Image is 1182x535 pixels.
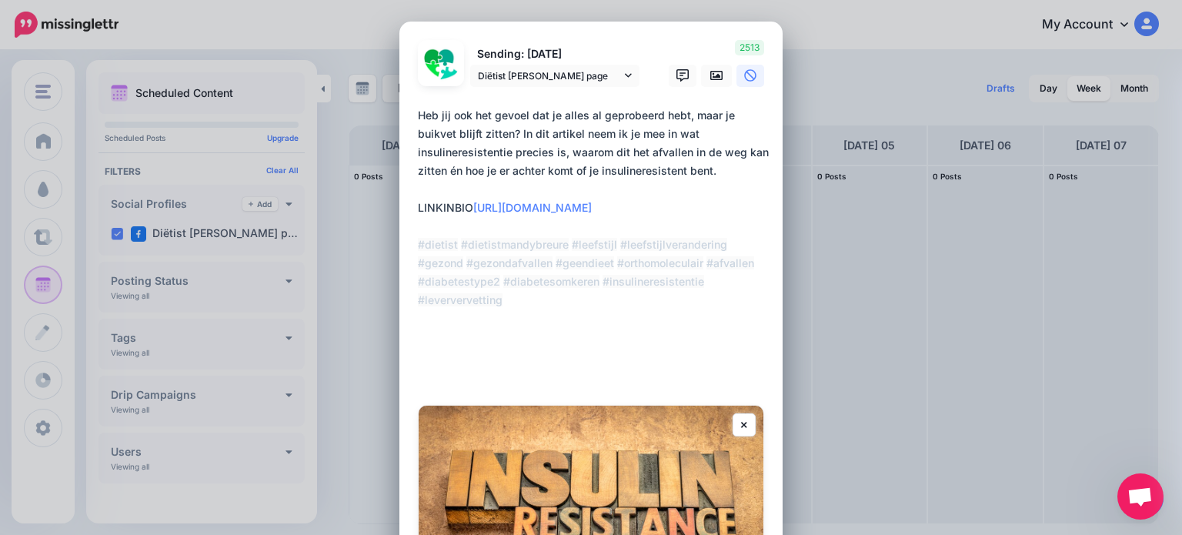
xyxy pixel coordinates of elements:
[478,68,621,84] span: Diëtist [PERSON_NAME] page
[735,40,764,55] span: 2513
[418,106,772,346] div: Heb jij ook het gevoel dat je alles al geprobeerd hebt, maar je buikvet blijft zitten? In dit art...
[470,45,639,63] p: Sending: [DATE]
[422,45,459,82] img: 293222142_522567249710572_4573399951254326687_n-bsa135189.png
[470,65,639,87] a: Diëtist [PERSON_NAME] page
